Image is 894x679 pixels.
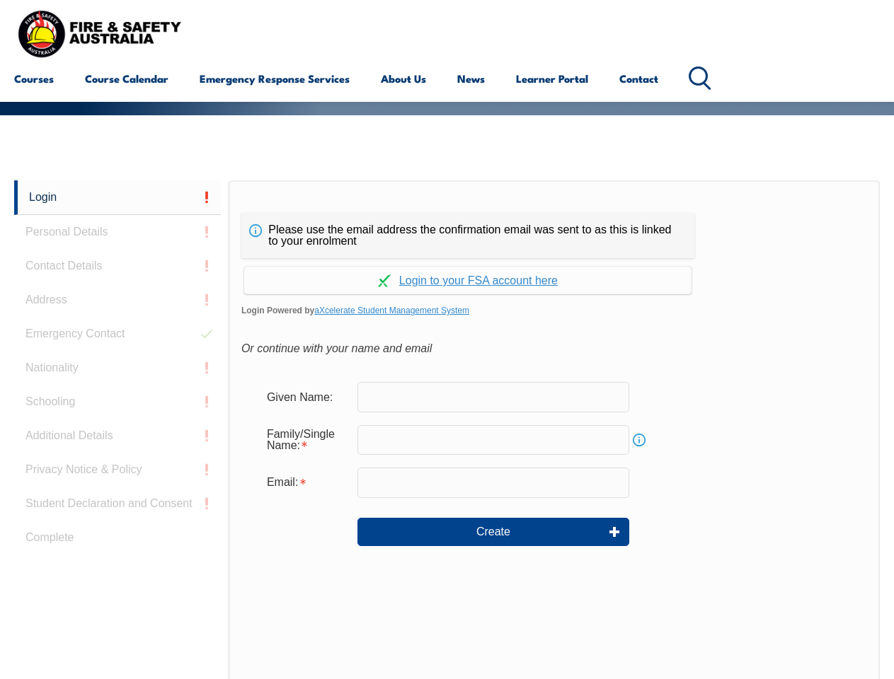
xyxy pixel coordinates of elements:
[314,306,469,315] a: aXcelerate Student Management System
[457,62,485,95] a: News
[619,62,658,95] a: Contact
[200,62,350,95] a: Emergency Response Services
[378,274,391,287] img: Log in withaxcelerate
[381,62,426,95] a: About Us
[256,421,357,459] div: Family/Single Name is required.
[14,62,54,95] a: Courses
[256,469,357,496] div: Email is required.
[357,518,629,546] button: Create
[85,62,168,95] a: Course Calendar
[256,383,357,410] div: Given Name:
[629,430,649,450] a: Info
[14,180,221,215] a: Login
[241,300,867,321] span: Login Powered by
[241,338,867,359] div: Or continue with your name and email
[516,62,588,95] a: Learner Portal
[241,213,694,258] div: Please use the email address the confirmation email was sent to as this is linked to your enrolment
